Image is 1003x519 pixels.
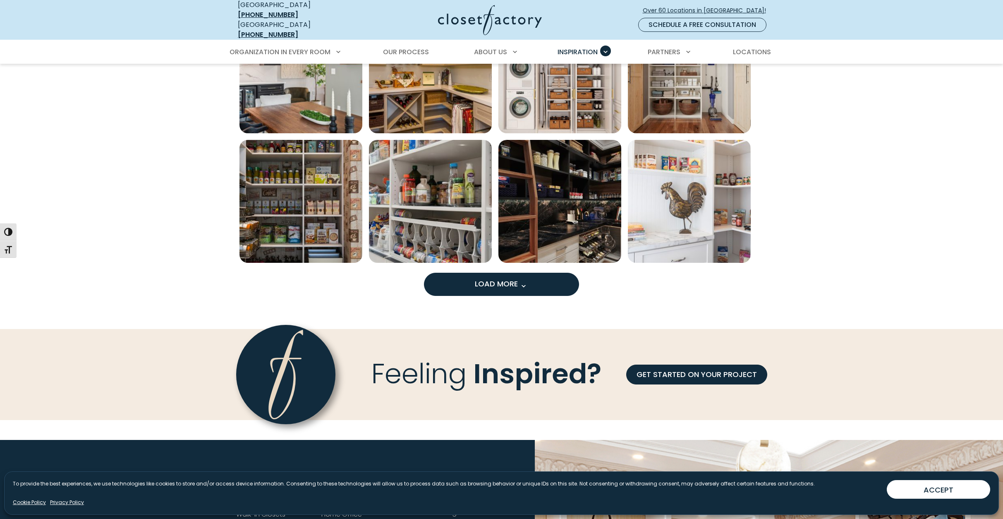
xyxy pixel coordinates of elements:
[417,469,497,490] button: Footer Subnav Button - Our Process
[474,47,507,57] span: About Us
[438,5,542,35] img: Closet Factory Logo
[887,480,990,499] button: ACCEPT
[239,10,362,133] a: Open inspiration gallery to preview enlarged image
[13,499,46,506] a: Cookie Policy
[498,140,621,263] img: Pantry with black cabinetry, marble-look counters, woven baskets, and a wooden ladder for high sh...
[369,140,492,263] a: Open inspiration gallery to preview enlarged image
[236,469,407,490] button: Footer Subnav Button - Organization in Every Room
[498,140,621,263] a: Open inspiration gallery to preview enlarged image
[13,480,815,488] p: To provide the best experiences, we use technologies like cookies to store and/or access device i...
[733,47,771,57] span: Locations
[475,279,529,289] span: Load More
[424,273,579,296] button: Load more inspiration gallery images
[238,10,298,19] a: [PHONE_NUMBER]
[239,140,362,263] img: Walk-in pantry featuring retro café wallpaper, fully stocked open shelving, and sliding racks for...
[383,47,429,57] span: Our Process
[498,10,621,133] a: Open inspiration gallery to preview enlarged image
[238,20,358,40] div: [GEOGRAPHIC_DATA]
[230,47,330,57] span: Organization in Every Room
[642,3,773,18] a: Over 60 Locations in [GEOGRAPHIC_DATA]!
[648,47,680,57] span: Partners
[369,140,492,263] img: Custom pantry with labeled clear bins, rotating trays, and a can dispenser for organized food and...
[239,10,362,133] img: Sophisticated bar design in a dining space with glass-front black cabinets, white marble backspla...
[643,6,773,15] span: Over 60 Locations in [GEOGRAPHIC_DATA]!
[239,140,362,263] a: Open inspiration gallery to preview enlarged image
[473,355,601,393] span: Inspired?
[628,10,751,133] img: Multi-use storage closet with white cubbies, woven baskets, towel stacks, and built-in hanging sp...
[236,469,347,490] span: Organization in Every Room
[628,10,751,133] a: Open inspiration gallery to preview enlarged image
[238,30,298,39] a: [PHONE_NUMBER]
[628,140,751,263] img: Charming pantry with white beadboard walls and marble counters
[558,47,598,57] span: Inspiration
[224,41,780,64] nav: Primary Menu
[371,355,467,393] span: Feeling
[50,499,84,506] a: Privacy Policy
[369,10,492,133] a: Open inspiration gallery to preview enlarged image
[628,140,751,263] a: Open inspiration gallery to preview enlarged image
[369,10,492,133] img: Custom walk-in pantry with light wood tones with wine racks, spice shelves, and built-in storage ...
[417,508,461,517] a: Closet Design
[638,18,766,32] a: Schedule a Free Consultation
[498,10,621,133] img: Custom laundry room with stacked washer and dryer, built-in cabinetry, and open shelving featurin...
[417,469,467,490] span: Our Process
[626,365,767,384] a: GET STARTED ON YOUR PROJECT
